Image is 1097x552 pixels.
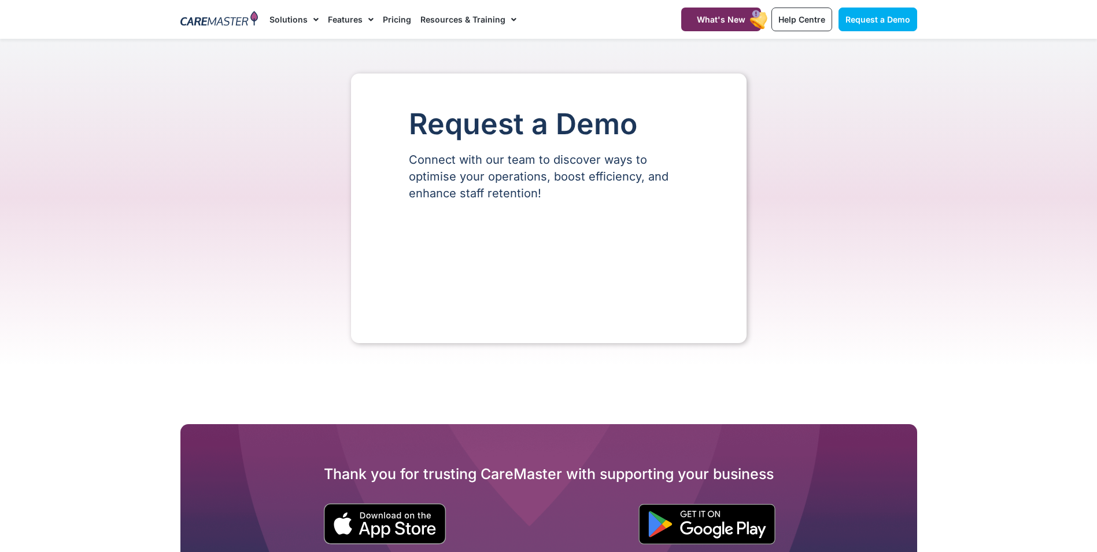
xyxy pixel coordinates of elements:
a: Request a Demo [839,8,917,31]
a: Help Centre [771,8,832,31]
span: Help Centre [778,14,825,24]
p: Connect with our team to discover ways to optimise your operations, boost efficiency, and enhance... [409,152,689,202]
span: What's New [697,14,745,24]
span: Request a Demo [845,14,910,24]
img: "Get is on" Black Google play button. [638,504,775,544]
img: CareMaster Logo [180,11,258,28]
img: small black download on the apple app store button. [323,503,446,544]
iframe: Form 0 [409,222,689,308]
h1: Request a Demo [409,108,689,140]
h2: Thank you for trusting CareMaster with supporting your business [180,465,917,483]
a: What's New [681,8,761,31]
